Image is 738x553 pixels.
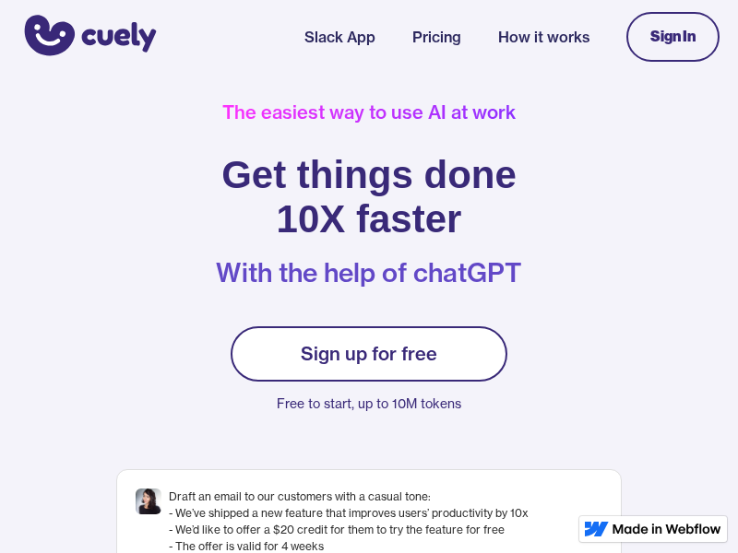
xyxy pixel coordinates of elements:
img: Made in Webflow [613,524,721,535]
h1: Get things done 10X faster [221,153,517,241]
div: Sign In [650,29,696,45]
a: Sign up for free [231,326,507,382]
p: Free to start, up to 10M tokens [231,391,507,417]
div: Sign up for free [301,343,437,365]
div: The easiest way to use AI at work [222,101,516,124]
a: home [18,12,157,62]
a: Pricing [412,26,461,48]
p: With the help of chatGPT [216,258,522,288]
a: Sign In [626,12,720,62]
a: Slack App [304,26,375,48]
a: How it works [498,26,589,48]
